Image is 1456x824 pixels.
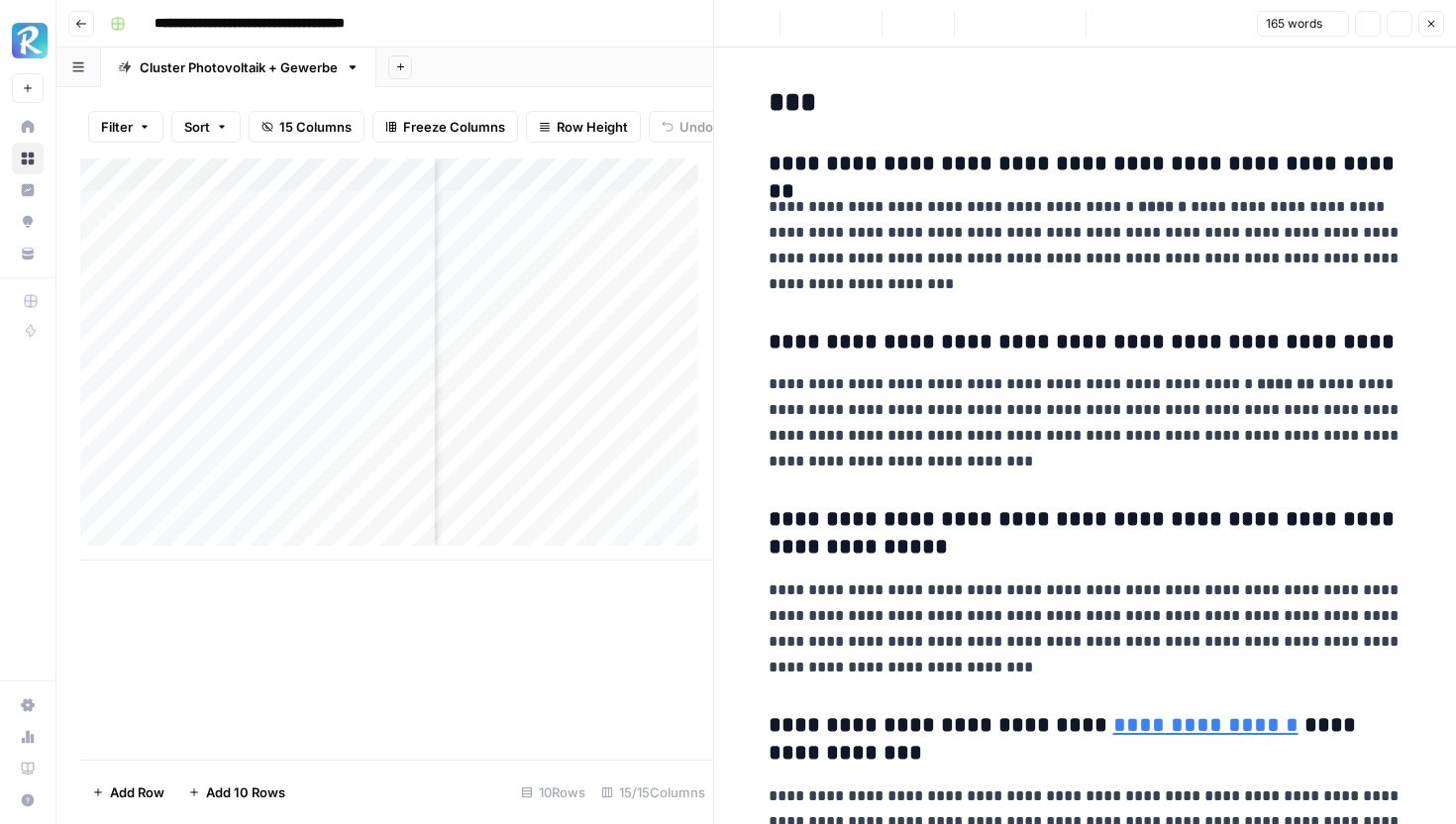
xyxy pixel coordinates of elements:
[12,111,44,143] a: Home
[593,776,713,808] div: 15/15 Columns
[184,117,210,137] span: Sort
[12,238,44,269] a: Your Data
[1257,11,1349,37] button: 165 words
[372,111,518,143] button: Freeze Columns
[12,143,44,174] a: Browse
[12,16,44,65] button: Workspace: Radyant
[679,117,713,137] span: Undo
[12,689,44,721] a: Settings
[80,776,176,808] button: Add Row
[12,753,44,784] a: Learning Hub
[12,721,44,753] a: Usage
[176,776,297,808] button: Add 10 Rows
[110,782,164,802] span: Add Row
[1266,15,1322,33] span: 165 words
[171,111,241,143] button: Sort
[279,117,352,137] span: 15 Columns
[206,782,285,802] span: Add 10 Rows
[101,117,133,137] span: Filter
[12,23,48,58] img: Radyant Logo
[526,111,641,143] button: Row Height
[403,117,505,137] span: Freeze Columns
[101,48,376,87] a: Cluster Photovoltaik + Gewerbe
[12,174,44,206] a: Insights
[513,776,593,808] div: 10 Rows
[88,111,163,143] button: Filter
[557,117,628,137] span: Row Height
[649,111,726,143] button: Undo
[249,111,364,143] button: 15 Columns
[12,784,44,816] button: Help + Support
[140,57,338,77] div: Cluster Photovoltaik + Gewerbe
[12,206,44,238] a: Opportunities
